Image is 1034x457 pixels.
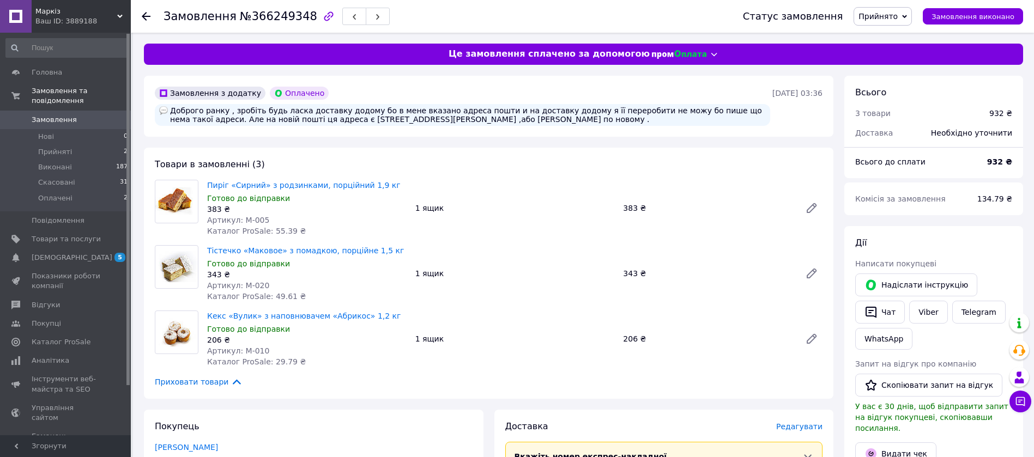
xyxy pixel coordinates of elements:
a: [PERSON_NAME] [155,443,218,452]
span: Редагувати [776,422,823,431]
a: Тістечко «Маковое» з помадкою, порційне 1,5 кг [207,246,404,255]
span: Доставка [855,129,893,137]
span: Це замовлення сплачено за допомогою [449,48,650,60]
span: Головна [32,68,62,77]
span: Замовлення виконано [932,13,1014,21]
img: Тістечко «Маковое» з помадкою, порційне 1,5 кг [155,251,198,282]
span: Доставка [505,421,548,431]
div: 206 ₴ [207,334,407,345]
span: Прийнято [858,12,898,21]
div: Необхідно уточнити [924,121,1019,145]
button: Чат [855,301,905,324]
span: Покупці [32,319,61,328]
span: Замовлення та повідомлення [32,86,131,106]
a: WhatsApp [855,328,912,350]
span: Скасовані [38,178,75,187]
span: Інструменти веб-майстра та SEO [32,374,101,394]
span: Каталог ProSale: 55.39 ₴ [207,227,306,235]
span: 187 [116,162,128,172]
div: Доброго ранку , зробіть будь ласка доставку додому бо в мене вказано адреса пошти и на доставку д... [155,104,770,126]
span: Артикул: M-020 [207,281,269,290]
span: 2 [124,193,128,203]
div: Повернутися назад [142,11,150,22]
a: Редагувати [801,197,823,219]
span: Каталог ProSale [32,337,90,347]
span: 2 [124,147,128,157]
span: Виконані [38,162,72,172]
time: [DATE] 03:36 [772,89,823,98]
span: 3 товари [855,109,891,118]
div: 932 ₴ [989,108,1012,119]
span: Написати покупцеві [855,259,936,268]
span: №366249348 [240,10,317,23]
div: Замовлення з додатку [155,87,265,100]
span: Готово до відправки [207,325,290,333]
span: У вас є 30 днів, щоб відправити запит на відгук покупцеві, скопіювавши посилання. [855,402,1008,432]
span: Покупець [155,421,199,431]
span: Каталог ProSale: 29.79 ₴ [207,357,306,366]
div: Оплачено [270,87,329,100]
span: Оплачені [38,193,72,203]
span: Замовлення [32,115,77,125]
a: Кекс «Вулик» з наповнювачем «Абрикос» 1,2 кг [207,312,401,320]
span: Всього [855,87,886,98]
img: Кекс «Вулик» з наповнювачем «Абрикос» 1,2 кг [155,318,198,347]
button: Чат з покупцем [1009,391,1031,412]
div: 343 ₴ [207,269,407,280]
input: Пошук [5,38,129,58]
div: 343 ₴ [619,266,796,281]
span: Каталог ProSale: 49.61 ₴ [207,292,306,301]
span: 134.79 ₴ [977,194,1012,203]
span: Маркіз [35,7,117,16]
div: 1 ящик [411,200,619,216]
span: Прийняті [38,147,72,157]
span: Повідомлення [32,216,84,226]
span: 5 [114,253,125,262]
div: 1 ящик [411,331,619,346]
span: 31 [120,178,128,187]
span: Товари та послуги [32,234,101,244]
span: Всього до сплати [855,157,926,166]
a: Редагувати [801,328,823,350]
span: Артикул: M-010 [207,346,269,355]
span: Готово до відправки [207,259,290,268]
span: Запит на відгук про компанію [855,359,976,368]
div: Статус замовлення [743,11,843,22]
img: :speech_balloon: [159,106,168,115]
div: 383 ₴ [207,204,407,215]
span: [DEMOGRAPHIC_DATA] [32,253,112,263]
span: Комісія за замовлення [855,194,946,203]
div: 206 ₴ [619,331,796,346]
span: Показники роботи компанії [32,271,101,291]
a: Viber [909,301,947,324]
span: Гаманець компанії [32,431,101,451]
a: Редагувати [801,263,823,284]
a: Telegram [952,301,1006,324]
span: 0 [124,132,128,142]
span: Товари в замовленні (3) [155,159,265,169]
span: Аналітика [32,356,69,365]
a: Пиріг «Сирний» з родзинками, порційний 1,9 кг [207,181,401,190]
button: Надіслати інструкцію [855,273,977,296]
span: Відгуки [32,300,60,310]
span: Артикул: M-005 [207,216,269,224]
span: Замовлення [164,10,237,23]
div: 1 ящик [411,266,619,281]
div: 383 ₴ [619,200,796,216]
span: Управління сайтом [32,403,101,423]
span: Приховати товари [155,376,243,388]
div: Ваш ID: 3889188 [35,16,131,26]
button: Замовлення виконано [923,8,1023,25]
span: Дії [855,237,867,248]
button: Скопіювати запит на відгук [855,374,1002,397]
span: Готово до відправки [207,194,290,203]
img: Пиріг «Сирний» з родзинками, порційний 1,9 кг [155,187,198,215]
span: Нові [38,132,54,142]
b: 932 ₴ [987,157,1012,166]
